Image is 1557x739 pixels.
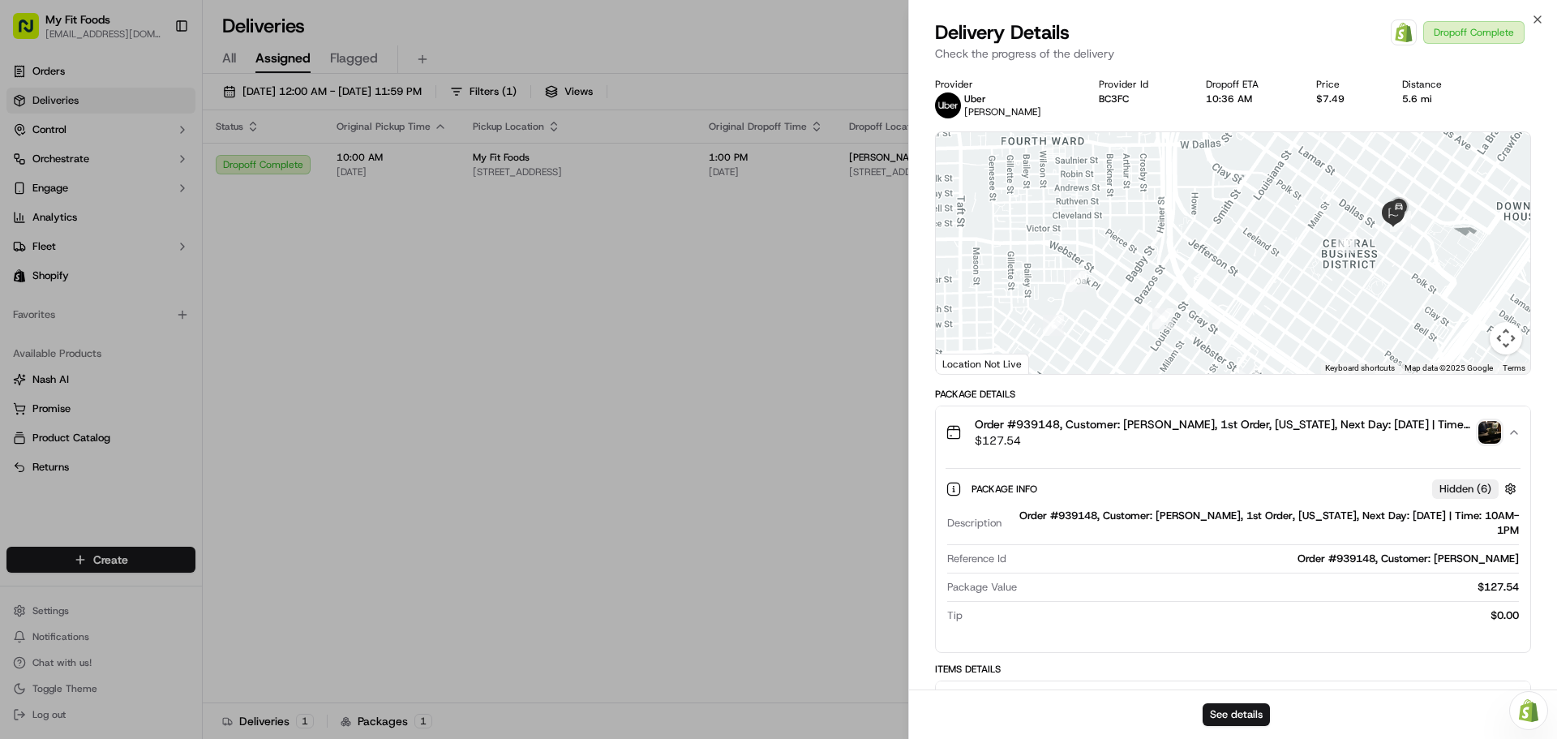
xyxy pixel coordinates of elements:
[972,483,1040,496] span: Package Info
[947,516,1002,531] span: Description
[1316,92,1376,105] div: $7.49
[975,416,1472,432] span: Order #939148, Customer: [PERSON_NAME], 1st Order, [US_STATE], Next Day: [DATE] | Time: 10AM-1PM
[55,171,205,184] div: We're available if you need us!
[131,229,267,258] a: 💻API Documentation
[42,105,292,122] input: Got a question? Start typing here...
[935,19,1070,45] span: Delivery Details
[137,237,150,250] div: 💻
[1008,509,1519,538] div: Order #939148, Customer: [PERSON_NAME], 1st Order, [US_STATE], Next Day: [DATE] | Time: 10AM-1PM
[1203,703,1270,726] button: See details
[1325,363,1395,374] button: Keyboard shortcuts
[1206,78,1290,91] div: Dropoff ETA
[1490,322,1522,354] button: Map camera controls
[1146,302,1180,336] div: 8
[1059,264,1093,299] div: 7
[1036,308,1070,342] div: 6
[161,275,196,287] span: Pylon
[1391,19,1417,45] a: Shopify
[1503,363,1525,372] a: Terms (opens in new tab)
[1402,78,1473,91] div: Distance
[975,432,1472,449] span: $127.54
[16,16,49,49] img: Nash
[935,45,1531,62] p: Check the progress of the delivery
[1439,482,1491,496] span: Hidden ( 6 )
[940,353,993,374] a: Open this area in Google Maps (opens a new window)
[964,92,1041,105] p: Uber
[16,237,29,250] div: 📗
[1023,580,1519,595] div: $127.54
[1233,362,1267,396] div: 9
[1206,92,1290,105] div: 10:36 AM
[276,160,295,179] button: Start new chat
[935,388,1531,401] div: Package Details
[1316,78,1376,91] div: Price
[1402,92,1473,105] div: 5.6 mi
[936,354,1029,374] div: Location Not Live
[10,229,131,258] a: 📗Knowledge Base
[935,78,1073,91] div: Provider
[1394,23,1413,42] img: Shopify
[1405,363,1493,372] span: Map data ©2025 Google
[1013,552,1519,566] div: Order #939148, Customer: [PERSON_NAME]
[964,105,1041,118] span: [PERSON_NAME]
[153,235,260,251] span: API Documentation
[947,552,1006,566] span: Reference Id
[1478,421,1501,444] img: photo_proof_of_delivery image
[16,65,295,91] p: Welcome 👋
[55,155,266,171] div: Start new chat
[936,406,1530,458] button: Order #939148, Customer: [PERSON_NAME], 1st Order, [US_STATE], Next Day: [DATE] | Time: 10AM-1PM$...
[1329,226,1363,260] div: 10
[32,235,124,251] span: Knowledge Base
[947,608,963,623] span: Tip
[969,608,1519,623] div: $0.00
[114,274,196,287] a: Powered byPylon
[1432,479,1521,499] button: Hidden (6)
[1099,92,1129,105] button: BC3FC
[1099,78,1180,91] div: Provider Id
[936,458,1530,652] div: Order #939148, Customer: [PERSON_NAME], 1st Order, [US_STATE], Next Day: [DATE] | Time: 10AM-1PM$...
[940,353,993,374] img: Google
[947,580,1017,595] span: Package Value
[16,155,45,184] img: 1736555255976-a54dd68f-1ca7-489b-9aae-adbdc363a1c4
[935,92,961,118] img: uber-new-logo.jpeg
[935,663,1531,676] div: Items Details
